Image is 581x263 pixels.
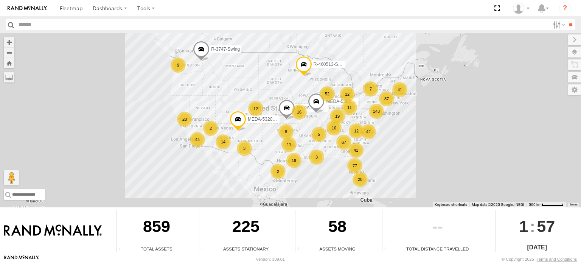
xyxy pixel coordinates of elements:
button: Keyboard shortcuts [435,202,467,207]
button: Map Scale: 500 km per 54 pixels [527,202,566,207]
div: 2 [203,121,218,136]
div: 42 [361,124,376,139]
div: 11 [281,137,297,152]
div: 77 [347,158,362,173]
img: rand-logo.svg [8,6,47,11]
div: 12 [349,123,364,139]
img: Rand McNally [4,224,102,237]
span: 57 [537,210,555,243]
div: Assets Moving [295,246,379,252]
label: Search Filter Options [550,19,566,30]
div: 10 [326,120,342,135]
div: 16 [292,104,307,120]
div: 8 [278,124,294,139]
div: 5 [311,127,326,142]
div: Jose Goitia [510,3,532,14]
div: 12 [340,87,355,102]
div: Total distance travelled by all assets within specified date range and applied filters [382,246,394,252]
div: © Copyright 2025 - [502,257,577,261]
div: 52 [320,86,335,101]
div: 20 [353,172,368,187]
div: 225 [199,210,292,246]
div: 67 [336,135,351,150]
div: 58 [295,210,379,246]
label: Map Settings [568,84,581,95]
button: Zoom in [4,37,14,47]
div: [DATE] [496,243,578,252]
div: 14 [216,134,231,149]
span: R-3747-Swing [211,47,240,52]
a: Visit our Website [4,255,39,263]
div: 11 [342,100,357,115]
div: 3 [309,149,324,165]
div: 41 [348,143,364,158]
span: MEDA-532003-Roll [248,117,287,122]
div: Total Distance Travelled [382,246,493,252]
div: 19 [330,109,345,124]
div: Assets Stationary [199,246,292,252]
div: 9 [171,58,186,73]
button: Drag Pegman onto the map to open Street View [4,170,19,185]
div: Total number of assets current stationary. [199,246,211,252]
span: 1 [519,210,528,243]
a: Terms (opens in new tab) [570,203,578,206]
div: 19 [286,153,301,168]
div: : [496,210,578,243]
div: 44 [190,132,205,147]
a: Terms and Conditions [537,257,577,261]
span: Map data ©2025 Google, INEGI [472,202,524,207]
div: 28 [177,112,192,127]
label: Measure [4,72,14,82]
span: 500 km [529,202,542,207]
div: 87 [379,91,394,106]
div: 7 [363,81,378,96]
div: 41 [392,82,407,97]
span: R-460513-Swing [314,62,347,67]
span: MEDA-535204-Roll [326,99,365,104]
i: ? [559,2,571,14]
div: Version: 309.01 [256,257,285,261]
div: Total number of assets current in transit. [295,246,307,252]
div: 3 [237,141,252,156]
div: 2 [270,164,286,179]
div: 12 [248,101,263,116]
div: 143 [369,104,384,119]
button: Zoom out [4,47,14,58]
div: Total number of Enabled Assets [117,246,128,252]
button: Zoom Home [4,58,14,68]
div: 859 [117,210,196,246]
div: Total Assets [117,246,196,252]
